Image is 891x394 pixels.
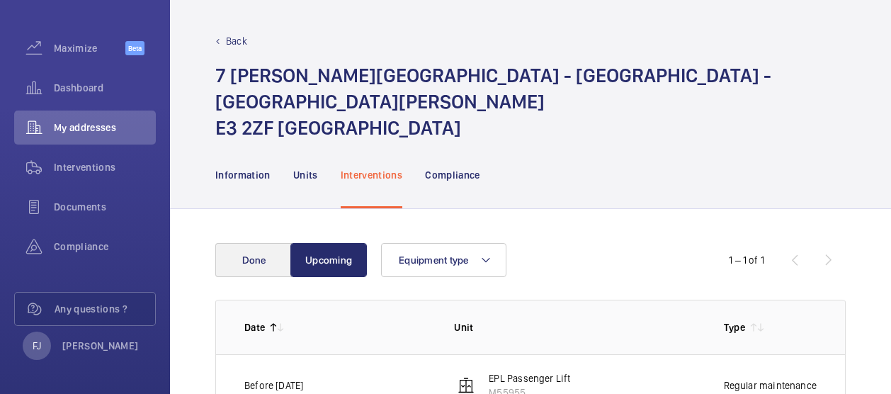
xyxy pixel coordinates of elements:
p: Interventions [341,168,403,182]
p: FJ [33,339,41,353]
p: Regular maintenance [724,378,817,393]
p: Information [215,168,271,182]
span: Equipment type [399,254,469,266]
button: Done [215,243,292,277]
p: EPL Passenger Lift [489,371,570,385]
p: Unit [454,320,700,334]
span: My addresses [54,120,156,135]
div: 1 – 1 of 1 [729,253,764,267]
span: Compliance [54,240,156,254]
button: Upcoming [290,243,367,277]
p: Compliance [425,168,480,182]
img: elevator.svg [458,377,475,394]
p: Type [724,320,745,334]
button: Equipment type [381,243,506,277]
span: Beta [125,41,144,55]
span: Dashboard [54,81,156,95]
p: Before [DATE] [244,378,303,393]
p: [PERSON_NAME] [62,339,139,353]
p: Back [226,34,247,48]
p: Units [293,168,318,182]
p: Date [244,320,265,334]
span: Any questions ? [55,302,155,316]
span: Documents [54,200,156,214]
span: Maximize [54,41,125,55]
h1: 7 [PERSON_NAME][GEOGRAPHIC_DATA] - [GEOGRAPHIC_DATA] - [GEOGRAPHIC_DATA][PERSON_NAME] E3 2ZF [GEO... [215,62,846,141]
span: Interventions [54,160,156,174]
